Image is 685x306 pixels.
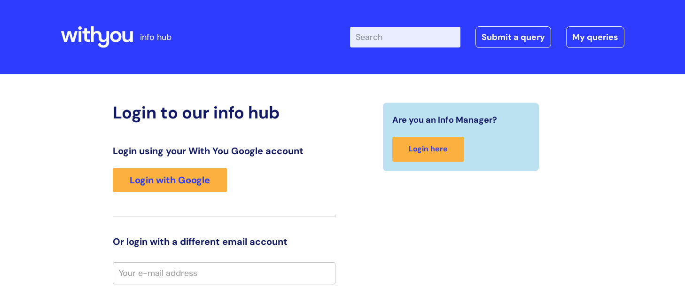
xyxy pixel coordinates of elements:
[113,262,335,284] input: Your e-mail address
[113,168,227,192] a: Login with Google
[566,26,624,48] a: My queries
[392,112,497,127] span: Are you an Info Manager?
[113,236,335,247] h3: Or login with a different email account
[140,30,171,45] p: info hub
[350,27,460,47] input: Search
[113,102,335,123] h2: Login to our info hub
[113,145,335,157] h3: Login using your With You Google account
[475,26,551,48] a: Submit a query
[392,137,464,162] a: Login here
